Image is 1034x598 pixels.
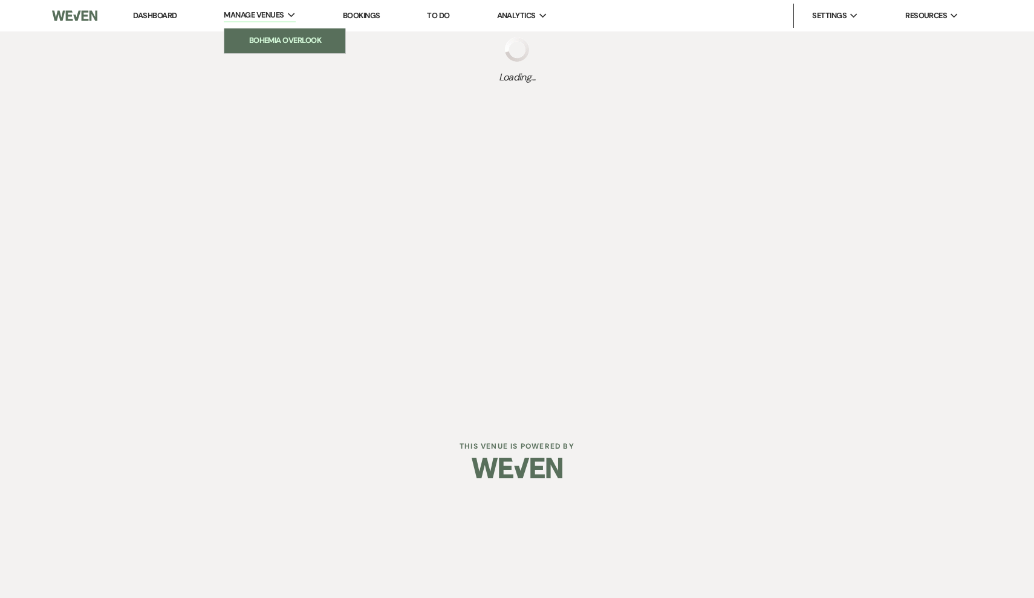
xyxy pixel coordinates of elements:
a: To Do [427,10,449,21]
li: Bohemia Overlook [230,34,339,47]
span: Manage Venues [224,9,284,21]
a: Bohemia Overlook [224,28,345,53]
a: Dashboard [133,10,177,21]
span: Resources [905,10,947,22]
a: Bookings [343,10,380,21]
img: Weven Logo [472,447,562,489]
img: Weven Logo [52,3,98,28]
img: loading spinner [505,37,529,62]
span: Loading... [499,70,536,85]
span: Settings [812,10,847,22]
span: Analytics [497,10,536,22]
